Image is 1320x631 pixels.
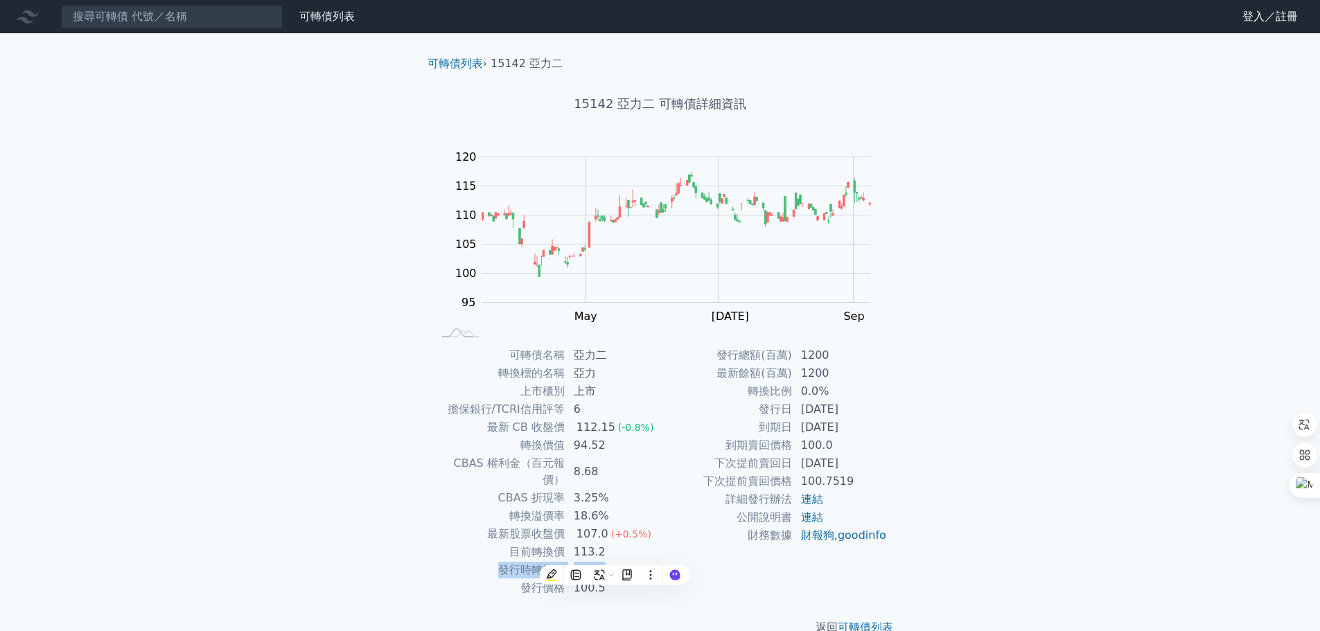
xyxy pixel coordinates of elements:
td: 發行日 [660,400,793,418]
span: (+0.5%) [611,528,651,540]
tspan: 105 [455,238,477,251]
td: CBAS 折現率 [433,489,565,507]
td: 財務數據 [660,526,793,544]
td: 100.7519 [793,472,888,490]
h1: 15142 亞力二 可轉債詳細資訊 [416,94,904,114]
iframe: Chat Widget [1251,565,1320,631]
td: 轉換價值 [433,436,565,454]
g: Chart [448,150,892,323]
tspan: 120 [455,150,477,163]
td: 發行價格 [433,579,565,597]
td: 亞力 [565,364,660,382]
td: [DATE] [793,400,888,418]
td: 最新餘額(百萬) [660,364,793,382]
td: 上市櫃別 [433,382,565,400]
td: 下次提前賣回價格 [660,472,793,490]
input: 搜尋可轉債 代號／名稱 [61,5,283,28]
tspan: [DATE] [712,310,749,323]
a: 可轉債列表 [428,57,483,70]
tspan: 95 [461,296,475,309]
td: 113.2 [565,543,660,561]
td: 公開說明書 [660,508,793,526]
td: 3.25% [565,489,660,507]
a: 可轉債列表 [299,10,355,23]
span: (-0.8%) [618,422,654,433]
td: 轉換標的名稱 [433,364,565,382]
td: 8.68 [565,454,660,489]
td: 可轉債名稱 [433,346,565,364]
li: › [428,55,487,72]
td: 1200 [793,346,888,364]
tspan: May [574,310,597,323]
td: 下次提前賣回日 [660,454,793,472]
td: 100.0 [793,436,888,454]
a: 連結 [801,492,823,506]
a: 財報狗 [801,528,834,542]
tspan: Sep [843,310,864,323]
li: 15142 亞力二 [491,55,563,72]
td: 1200 [793,364,888,382]
td: 到期日 [660,418,793,436]
tspan: 110 [455,208,477,222]
div: 112.15 [574,419,618,436]
td: [DATE] [793,454,888,472]
td: 擔保銀行/TCRI信用評等 [433,400,565,418]
a: 登入／註冊 [1231,6,1309,28]
td: 113.2 [565,561,660,579]
td: [DATE] [793,418,888,436]
td: 發行總額(百萬) [660,346,793,364]
td: 18.6% [565,507,660,525]
td: 目前轉換價 [433,543,565,561]
td: 最新股票收盤價 [433,525,565,543]
div: 聊天小工具 [1251,565,1320,631]
td: 最新 CB 收盤價 [433,418,565,436]
td: , [793,526,888,544]
td: 詳細發行辦法 [660,490,793,508]
td: CBAS 權利金（百元報價） [433,454,565,489]
td: 0.0% [793,382,888,400]
td: 100.5 [565,579,660,597]
td: 6 [565,400,660,418]
tspan: 115 [455,179,477,193]
td: 上市 [565,382,660,400]
tspan: 100 [455,267,477,280]
div: 107.0 [574,526,611,542]
td: 發行時轉換價 [433,561,565,579]
td: 94.52 [565,436,660,454]
td: 到期賣回價格 [660,436,793,454]
a: 連結 [801,510,823,524]
td: 轉換溢價率 [433,507,565,525]
td: 亞力二 [565,346,660,364]
td: 轉換比例 [660,382,793,400]
a: goodinfo [838,528,886,542]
